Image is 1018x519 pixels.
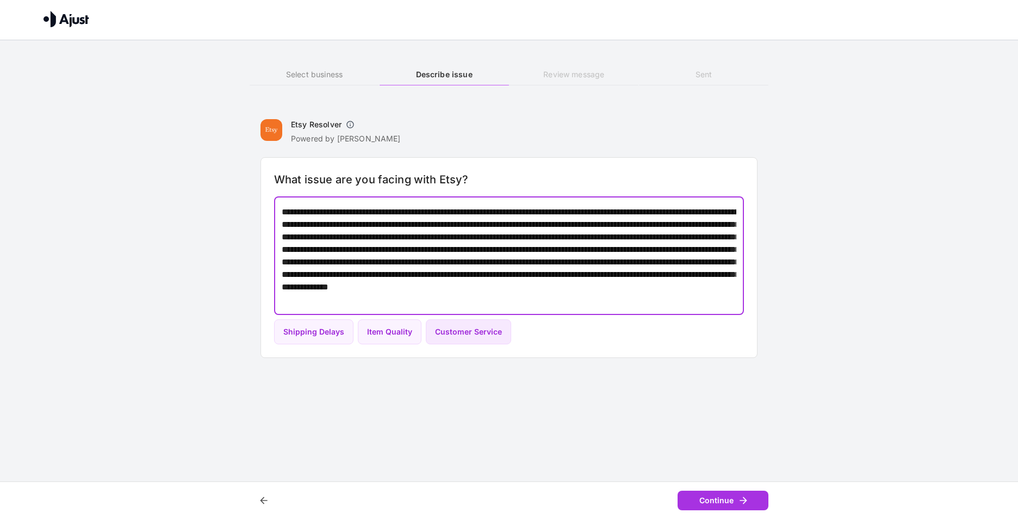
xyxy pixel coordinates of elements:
[274,171,744,188] h6: What issue are you facing with Etsy?
[380,69,509,81] h6: Describe issue
[678,491,768,511] button: Continue
[639,69,768,81] h6: Sent
[260,119,282,141] img: Etsy
[291,119,342,130] h6: Etsy Resolver
[274,319,353,345] button: Shipping Delays
[426,319,511,345] button: Customer Service
[358,319,421,345] button: Item Quality
[291,133,401,144] p: Powered by [PERSON_NAME]
[250,69,379,81] h6: Select business
[509,69,638,81] h6: Review message
[44,11,89,27] img: Ajust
